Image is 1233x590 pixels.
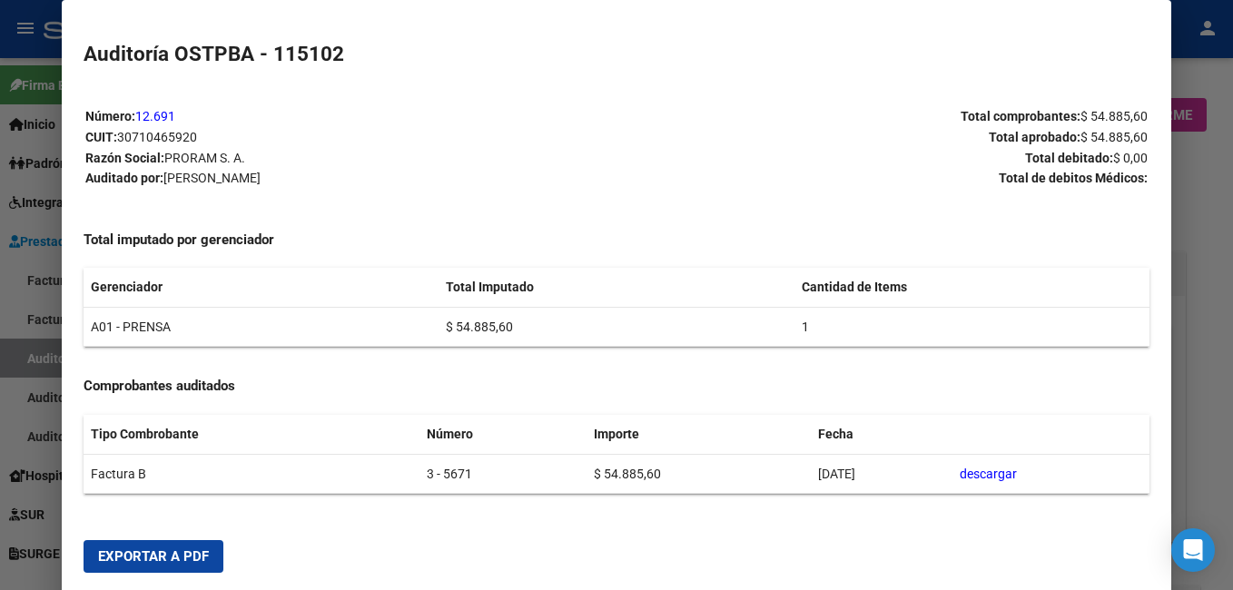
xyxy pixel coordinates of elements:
[84,454,419,494] td: Factura B
[163,171,261,185] span: [PERSON_NAME]
[960,467,1017,481] a: descargar
[617,148,1148,169] p: Total debitado:
[84,307,439,347] td: A01 - PRENSA
[84,415,419,454] th: Tipo Combrobante
[84,540,223,573] button: Exportar a PDF
[117,130,197,144] span: 30710465920
[1080,130,1148,144] span: $ 54.885,60
[85,168,616,189] p: Auditado por:
[84,39,1149,70] h2: Auditoría OSTPBA - 115102
[98,548,209,565] span: Exportar a PDF
[439,268,794,307] th: Total Imputado
[617,127,1148,148] p: Total aprobado:
[85,106,616,127] p: Número:
[419,454,587,494] td: 3 - 5671
[135,109,175,123] a: 12.691
[419,415,587,454] th: Número
[84,268,439,307] th: Gerenciador
[811,454,952,494] td: [DATE]
[794,268,1149,307] th: Cantidad de Items
[794,307,1149,347] td: 1
[84,230,1149,251] h4: Total imputado por gerenciador
[1113,151,1148,165] span: $ 0,00
[439,307,794,347] td: $ 54.885,60
[617,168,1148,189] p: Total de debitos Médicos:
[587,454,811,494] td: $ 54.885,60
[164,151,245,165] span: PRORAM S. A.
[84,376,1149,397] h4: Comprobantes auditados
[811,415,952,454] th: Fecha
[587,415,811,454] th: Importe
[85,148,616,169] p: Razón Social:
[85,127,616,148] p: CUIT:
[1080,109,1148,123] span: $ 54.885,60
[617,106,1148,127] p: Total comprobantes:
[1171,528,1215,572] div: Open Intercom Messenger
